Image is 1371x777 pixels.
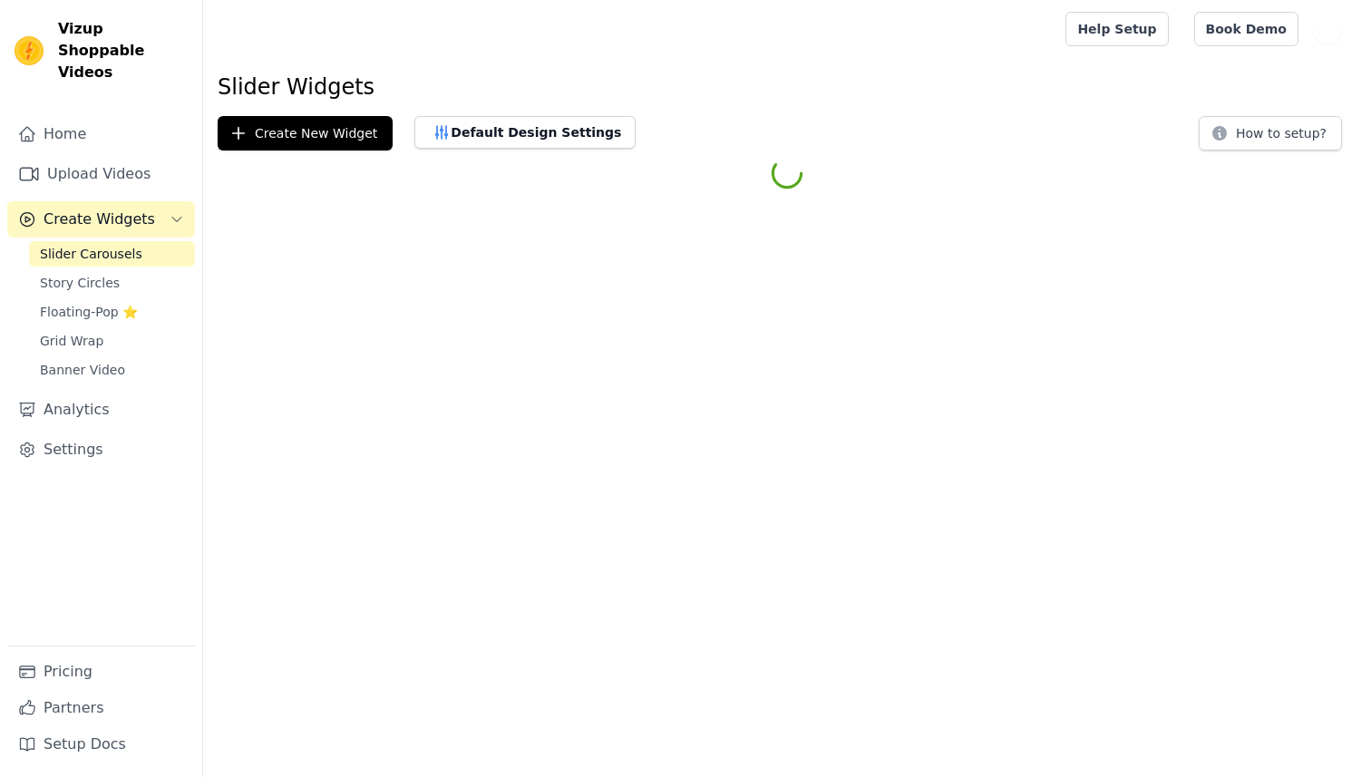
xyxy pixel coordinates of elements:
[40,332,103,350] span: Grid Wrap
[15,36,44,65] img: Vizup
[218,116,393,151] button: Create New Widget
[29,241,195,267] a: Slider Carousels
[7,726,195,762] a: Setup Docs
[29,270,195,296] a: Story Circles
[29,328,195,354] a: Grid Wrap
[414,116,636,149] button: Default Design Settings
[7,201,195,238] button: Create Widgets
[7,392,195,428] a: Analytics
[1199,129,1342,146] a: How to setup?
[7,116,195,152] a: Home
[1194,12,1298,46] a: Book Demo
[29,299,195,325] a: Floating-Pop ⭐
[7,654,195,690] a: Pricing
[7,690,195,726] a: Partners
[40,361,125,379] span: Banner Video
[218,73,1356,102] h1: Slider Widgets
[40,274,120,292] span: Story Circles
[1065,12,1168,46] a: Help Setup
[58,18,188,83] span: Vizup Shoppable Videos
[40,303,138,321] span: Floating-Pop ⭐
[40,245,142,263] span: Slider Carousels
[29,357,195,383] a: Banner Video
[7,156,195,192] a: Upload Videos
[44,209,155,230] span: Create Widgets
[1199,116,1342,151] button: How to setup?
[7,432,195,468] a: Settings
